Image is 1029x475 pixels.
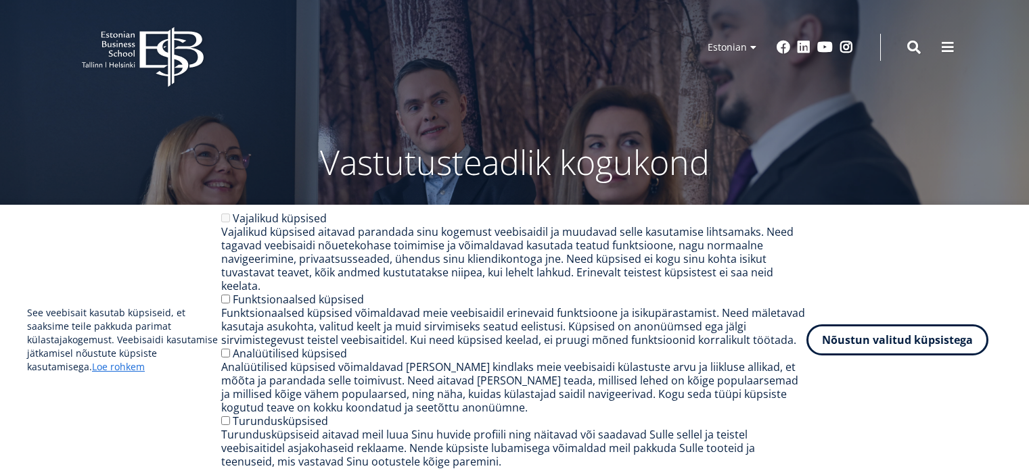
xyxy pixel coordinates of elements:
[233,211,327,226] label: Vajalikud küpsised
[233,346,347,361] label: Analüütilised küpsised
[817,41,833,54] a: Youtube
[221,306,806,347] div: Funktsionaalsed küpsised võimaldavad meie veebisaidil erinevaid funktsioone ja isikupärastamist. ...
[233,414,328,428] label: Turundusküpsised
[221,428,806,468] div: Turundusküpsiseid aitavad meil luua Sinu huvide profiili ning näitavad või saadavad Sulle sellel ...
[156,142,873,182] p: Vastutusteadlik kogukond
[797,41,810,54] a: Linkedin
[92,360,145,374] a: Loe rohkem
[221,360,806,414] div: Analüütilised küpsised võimaldavad [PERSON_NAME] kindlaks meie veebisaidi külastuste arvu ja liik...
[27,306,221,374] p: See veebisait kasutab küpsiseid, et saaksime teile pakkuda parimat külastajakogemust. Veebisaidi ...
[806,324,988,355] button: Nõustun valitud küpsistega
[221,225,806,293] div: Vajalikud küpsised aitavad parandada sinu kogemust veebisaidil ja muudavad selle kasutamise lihts...
[777,41,790,54] a: Facebook
[840,41,853,54] a: Instagram
[233,292,364,307] label: Funktsionaalsed küpsised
